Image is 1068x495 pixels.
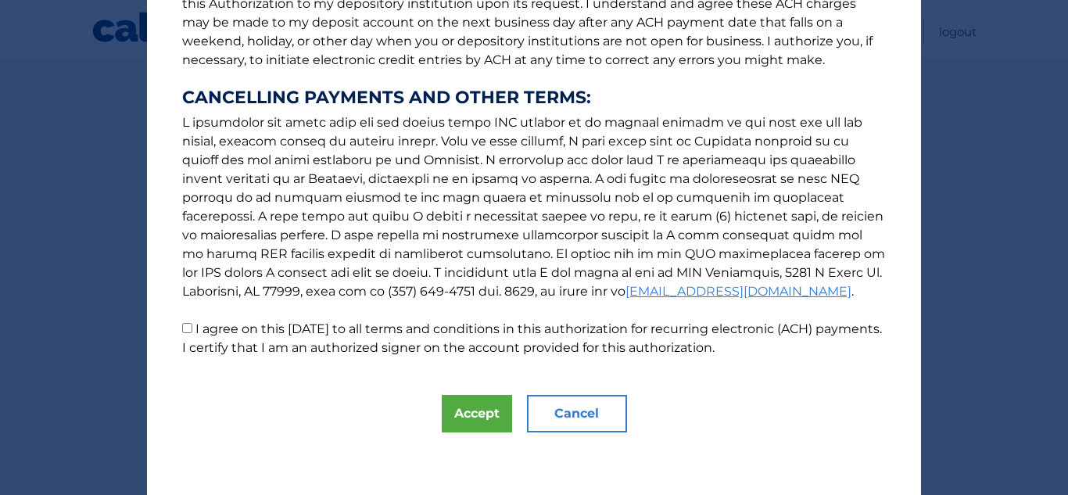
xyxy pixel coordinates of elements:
[182,321,882,355] label: I agree on this [DATE] to all terms and conditions in this authorization for recurring electronic...
[625,284,851,299] a: [EMAIL_ADDRESS][DOMAIN_NAME]
[527,395,627,432] button: Cancel
[182,88,886,107] strong: CANCELLING PAYMENTS AND OTHER TERMS:
[442,395,512,432] button: Accept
